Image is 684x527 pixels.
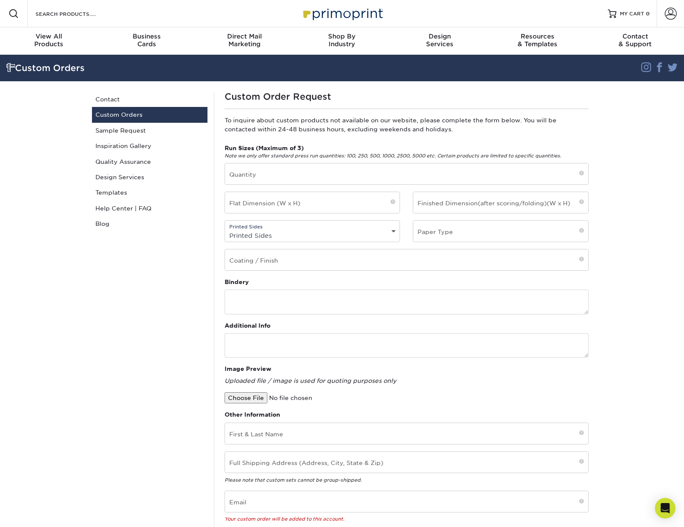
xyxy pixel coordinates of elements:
[225,322,270,329] strong: Additional Info
[35,9,118,19] input: SEARCH PRODUCTS.....
[586,33,684,48] div: & Support
[391,33,489,40] span: Design
[98,33,195,48] div: Cards
[391,33,489,48] div: Services
[293,33,391,40] span: Shop By
[225,278,249,285] strong: Bindery
[195,33,293,48] div: Marketing
[293,27,391,55] a: Shop ByIndustry
[225,411,280,418] strong: Other Information
[92,216,207,231] a: Blog
[195,27,293,55] a: Direct MailMarketing
[586,27,684,55] a: Contact& Support
[225,516,344,522] em: Your custom order will be added to this account.
[489,27,586,55] a: Resources& Templates
[92,169,207,185] a: Design Services
[225,92,589,102] h1: Custom Order Request
[92,123,207,138] a: Sample Request
[98,33,195,40] span: Business
[225,153,561,159] em: Note we only offer standard press run quantities: 100, 250, 500, 1000, 2500, 5000 etc. Certain pr...
[92,185,207,200] a: Templates
[489,33,586,48] div: & Templates
[92,154,207,169] a: Quality Assurance
[92,92,207,107] a: Contact
[225,377,396,384] em: Uploaded file / image is used for quoting purposes only
[225,116,589,133] p: To inquire about custom products not available on our website, please complete the form below. Yo...
[293,33,391,48] div: Industry
[299,4,385,23] img: Primoprint
[655,498,675,518] div: Open Intercom Messenger
[620,10,644,18] span: MY CART
[391,27,489,55] a: DesignServices
[92,138,207,154] a: Inspiration Gallery
[225,365,271,372] strong: Image Preview
[225,145,304,151] strong: Run Sizes (Maximum of 3)
[195,33,293,40] span: Direct Mail
[92,107,207,122] a: Custom Orders
[98,27,195,55] a: BusinessCards
[489,33,586,40] span: Resources
[646,11,650,17] span: 0
[225,477,362,483] em: Please note that custom sets cannot be group-shipped.
[92,201,207,216] a: Help Center | FAQ
[586,33,684,40] span: Contact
